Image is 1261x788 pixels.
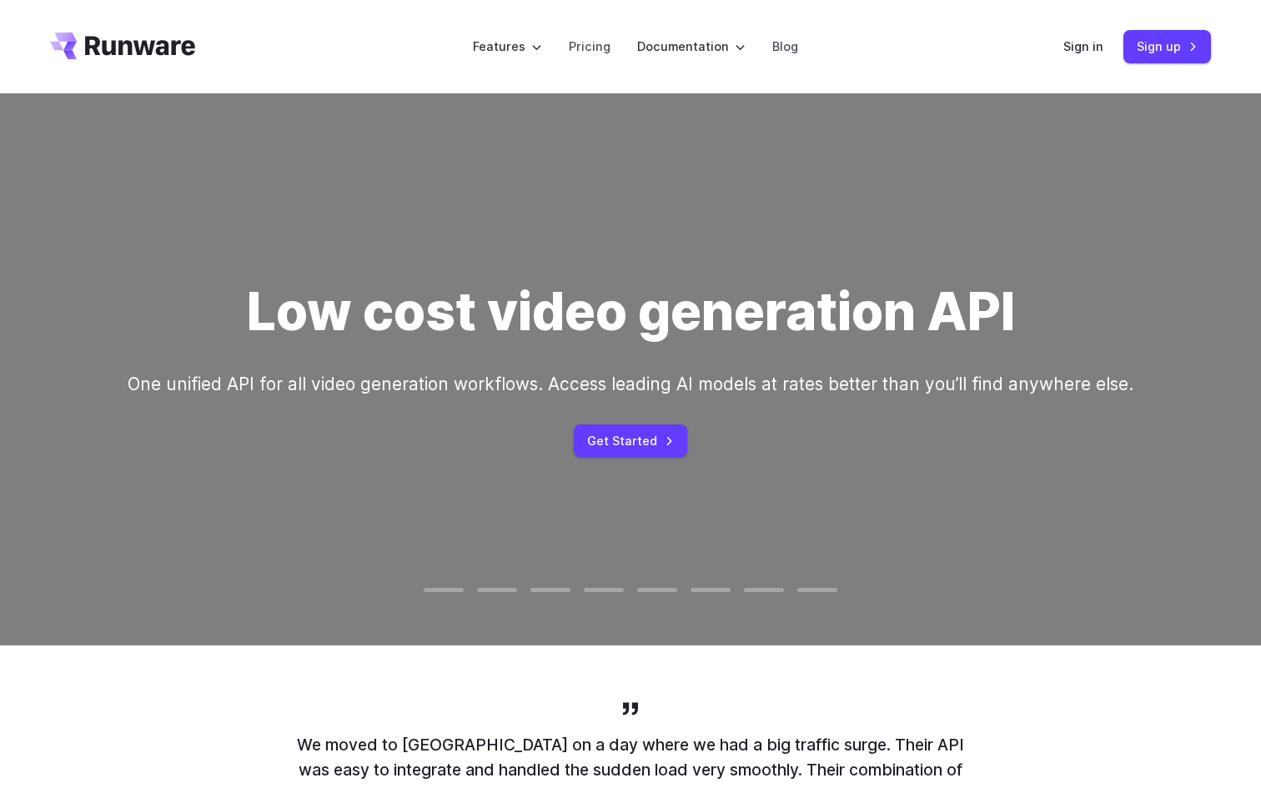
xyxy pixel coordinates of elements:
label: Features [473,37,542,56]
p: One unified API for all video generation workflows. Access leading AI models at rates better than... [128,370,1133,398]
label: Documentation [637,37,746,56]
a: Sign up [1123,30,1211,63]
a: Blog [772,37,798,56]
a: Get Started [574,424,687,457]
a: Sign in [1063,37,1103,56]
a: Pricing [569,37,610,56]
h1: Low cost video generation API [247,281,1015,344]
a: Go to / [50,33,195,59]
